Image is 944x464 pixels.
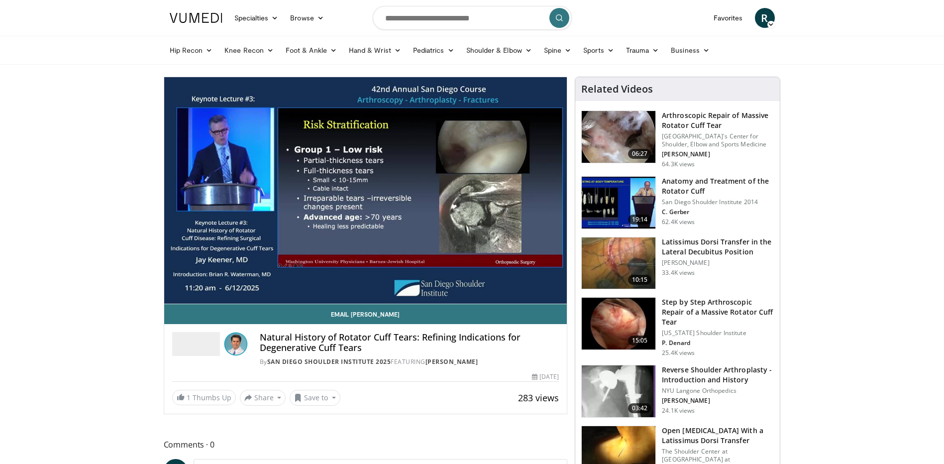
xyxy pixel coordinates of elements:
a: 1 Thumbs Up [172,390,236,405]
p: 64.3K views [662,160,695,168]
video-js: Video Player [164,77,567,304]
a: Shoulder & Elbow [460,40,538,60]
span: 06:27 [628,149,652,159]
span: 10:15 [628,275,652,285]
h3: Arthroscopic Repair of Massive Rotator Cuff Tear [662,111,774,130]
p: 62.4K views [662,218,695,226]
a: Favorites [708,8,749,28]
a: Trauma [620,40,665,60]
p: 24.1K views [662,407,695,415]
img: 38501_0000_3.png.150x105_q85_crop-smart_upscale.jpg [582,237,655,289]
a: Business [665,40,716,60]
h3: Reverse Shoulder Arthroplasty - Introduction and History [662,365,774,385]
p: [PERSON_NAME] [662,150,774,158]
a: 06:27 Arthroscopic Repair of Massive Rotator Cuff Tear [GEOGRAPHIC_DATA]'s Center for Shoulder, E... [581,111,774,168]
a: Specialties [228,8,285,28]
span: 283 views [518,392,559,404]
p: 25.4K views [662,349,695,357]
a: 15:05 Step by Step Arthroscopic Repair of a Massive Rotator Cuff Tear [US_STATE] Shoulder Institu... [581,297,774,357]
span: 03:42 [628,403,652,413]
span: 1 [187,393,191,402]
a: 19:14 Anatomy and Treatment of the Rotator Cuff San Diego Shoulder Institute 2014 C. Gerber 62.4K... [581,176,774,229]
input: Search topics, interventions [373,6,572,30]
a: Hip Recon [164,40,219,60]
button: Save to [290,390,340,406]
a: Knee Recon [218,40,280,60]
h3: Step by Step Arthroscopic Repair of a Massive Rotator Cuff Tear [662,297,774,327]
img: 58008271-3059-4eea-87a5-8726eb53a503.150x105_q85_crop-smart_upscale.jpg [582,177,655,229]
a: 03:42 Reverse Shoulder Arthroplasty - Introduction and History NYU Langone Orthopedics [PERSON_NA... [581,365,774,418]
p: NYU Langone Orthopedics [662,387,774,395]
a: San Diego Shoulder Institute 2025 [267,357,391,366]
a: Sports [577,40,620,60]
p: P. Denard [662,339,774,347]
p: [PERSON_NAME] [662,397,774,405]
img: VuMedi Logo [170,13,222,23]
p: [PERSON_NAME] [662,259,774,267]
img: 7cd5bdb9-3b5e-40f2-a8f4-702d57719c06.150x105_q85_crop-smart_upscale.jpg [582,298,655,349]
p: 33.4K views [662,269,695,277]
span: Comments 0 [164,438,568,451]
p: C. Gerber [662,208,774,216]
span: 19:14 [628,215,652,225]
a: Foot & Ankle [280,40,343,60]
p: [GEOGRAPHIC_DATA]'s Center for Shoulder, Elbow and Sports Medicine [662,132,774,148]
a: Spine [538,40,577,60]
a: 10:15 Latissimus Dorsi Transfer in the Lateral Decubitus Position [PERSON_NAME] 33.4K views [581,237,774,290]
a: Pediatrics [407,40,460,60]
div: By FEATURING [260,357,559,366]
img: 281021_0002_1.png.150x105_q85_crop-smart_upscale.jpg [582,111,655,163]
button: Share [240,390,286,406]
div: [DATE] [532,372,559,381]
a: Hand & Wrist [343,40,407,60]
span: 15:05 [628,336,652,346]
img: Avatar [224,332,248,356]
p: San Diego Shoulder Institute 2014 [662,198,774,206]
h4: Related Videos [581,83,653,95]
h4: Natural History of Rotator Cuff Tears: Refining Indications for Degenerative Cuff Tears [260,332,559,353]
a: Browse [284,8,330,28]
p: [US_STATE] Shoulder Institute [662,329,774,337]
a: R [755,8,775,28]
h3: Anatomy and Treatment of the Rotator Cuff [662,176,774,196]
a: Email [PERSON_NAME] [164,304,567,324]
h3: Latissimus Dorsi Transfer in the Lateral Decubitus Position [662,237,774,257]
a: [PERSON_NAME] [425,357,478,366]
img: zucker_4.png.150x105_q85_crop-smart_upscale.jpg [582,365,655,417]
h3: Open [MEDICAL_DATA] With a Latissimus Dorsi Transfer [662,426,774,446]
img: San Diego Shoulder Institute 2025 [172,332,220,356]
